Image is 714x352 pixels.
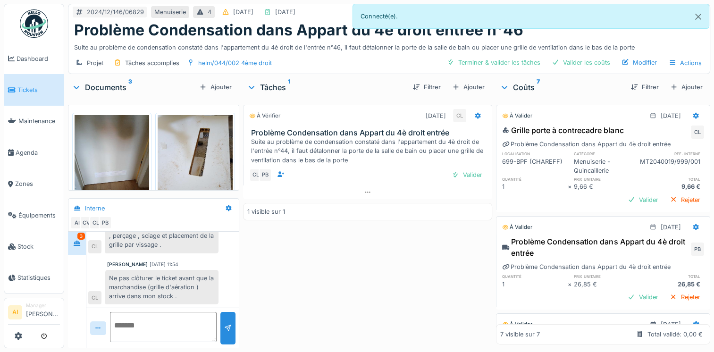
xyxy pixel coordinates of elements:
div: 3 [77,233,85,240]
sup: 7 [537,82,540,93]
sup: 1 [288,82,290,93]
div: MT2040019/999/001 [639,157,704,175]
div: Ajouter [195,81,235,93]
h6: total [639,273,704,279]
h6: localisation [502,151,567,157]
div: PB [259,168,272,182]
div: Valider [448,168,486,181]
div: Ajouter [666,81,706,93]
a: Zones [4,168,64,200]
div: Valider [624,193,662,206]
h1: Problème Condensation dans Appart du 4è droit entrée n°46 [74,21,523,39]
div: Terminer & valider les tâches [443,56,544,69]
a: Équipements [4,200,64,231]
div: × [568,182,574,191]
div: Connecté(e). [353,4,710,29]
div: × [568,280,574,289]
div: Grille porte à contrecadre blanc [502,125,623,136]
div: Projet [87,59,103,67]
h6: prix unitaire [573,176,638,182]
div: Valider [624,291,662,303]
span: Maintenance [18,117,60,126]
a: Dashboard [4,43,64,74]
div: Documents [72,82,195,93]
img: Badge_color-CXgf-gQk.svg [20,9,48,38]
span: Agenda [16,148,60,157]
div: [DATE] [233,8,253,17]
div: 2024/12/146/06829 [87,8,144,17]
div: Filtrer [409,81,445,93]
div: Suite au problème de condensation constaté dans l'appartement du 4è droit de l'entrée n°46, il fa... [74,39,704,52]
div: 1 [502,280,567,289]
div: CV [80,216,93,229]
h6: ref. interne [639,151,704,157]
div: PB [691,243,704,256]
div: Actions [664,56,706,70]
h3: Problème Condensation dans Appart du 4è droit entrée [251,128,488,137]
img: qbbsqgb7fi75a0roowxnlg0m5qgn [75,115,149,215]
div: CL [89,216,102,229]
div: 9,66 € [573,182,638,191]
h6: total [639,176,704,182]
div: Valider les coûts [548,56,614,69]
div: À valider [502,320,532,328]
div: Total validé: 0,00 € [647,330,703,339]
a: Agenda [4,137,64,168]
div: Ajouter [448,81,488,93]
div: CL [88,291,101,304]
div: Coûts [500,82,623,93]
span: Stock [17,242,60,251]
div: Manager [26,302,60,309]
div: [DATE] [661,320,681,329]
div: Problème Condensation dans Appart du 4è droit entrée [502,236,689,259]
div: 1 [502,182,567,191]
span: Équipements [18,211,60,220]
div: Problème Condensation dans Appart du 4è droit entrée [502,262,670,271]
div: Menuiserie [154,8,186,17]
div: À valider [502,223,532,231]
span: Zones [15,179,60,188]
a: Stock [4,231,64,262]
div: PB [99,216,112,229]
div: Suite au problème de condensation constaté dans l'appartement du 4è droit de l'entrée n°44, il fa... [251,137,488,165]
h6: catégorie [573,151,638,157]
div: 26,85 € [639,280,704,289]
span: Tickets [17,85,60,94]
div: helm/044/002 4ème droit [198,59,272,67]
div: Tâches [247,82,405,93]
div: [PERSON_NAME] [107,261,148,268]
button: Close [688,4,709,29]
a: Maintenance [4,106,64,137]
div: AI [70,216,84,229]
span: Dashboard [17,54,60,63]
div: Rejeter [666,291,704,303]
a: Statistiques [4,262,64,293]
h6: quantité [502,273,567,279]
div: [DATE] [661,223,681,232]
li: AI [8,305,22,319]
div: Ne pas clôturer le ticket avant que la marchandise (grille d'aération ) arrive dans mon stock . [105,270,218,305]
img: s5v2ypss86fcu8rv594adiubvdlw [158,115,232,215]
div: 7 visible sur 7 [500,330,540,339]
a: AI Manager[PERSON_NAME] [8,302,60,325]
sup: 3 [128,82,132,93]
div: Problème Condensation dans Appart du 4è droit entrée [502,140,670,149]
div: Modifier [618,56,661,69]
div: 4 [208,8,211,17]
div: 1 visible sur 1 [247,207,285,216]
div: À vérifier [249,112,280,120]
div: CL [453,109,466,122]
div: 9,66 € [639,182,704,191]
div: [DATE] 11:54 [150,261,178,268]
h6: prix unitaire [573,273,638,279]
div: CL [249,168,262,182]
div: 699-BPF (CHAREFF) [502,157,567,175]
div: Interne [85,204,105,213]
span: Statistiques [17,273,60,282]
div: Menuiserie - Quincaillerie [573,157,638,175]
div: À valider [502,112,532,120]
div: CL [88,240,101,253]
a: Tickets [4,74,64,105]
div: Filtrer [627,81,663,93]
div: 26,85 € [573,280,638,289]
